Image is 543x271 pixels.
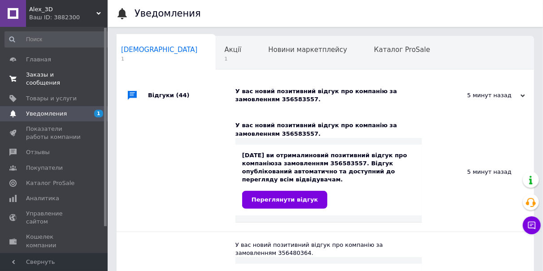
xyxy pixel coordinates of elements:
span: Кошелек компании [26,233,83,249]
span: Управление сайтом [26,210,83,226]
div: Ваш ID: 3882300 [29,13,108,22]
span: Аналитика [26,194,59,202]
div: 5 минут назад [422,112,534,231]
span: Alex_3D [29,5,96,13]
span: (44) [176,92,190,99]
span: Товары и услуги [26,95,77,103]
h1: Уведомления [135,8,201,19]
span: [DEMOGRAPHIC_DATA] [121,46,198,54]
span: Акції [225,46,242,54]
span: Уведомления [26,110,67,118]
a: Переглянути відгук [242,191,327,209]
div: [DATE] ви отримали за замовленням 356583557. Відгук опублікований автоматично та доступний до пер... [242,151,415,209]
span: Каталог ProSale [26,179,74,187]
div: У вас новий позитивний відгук про компанію за замовленням 356583557. [235,87,435,103]
span: Показатели работы компании [26,125,83,141]
span: Новини маркетплейсу [268,46,347,54]
button: Чат с покупателем [523,216,541,234]
span: Каталог ProSale [374,46,430,54]
input: Поиск [4,31,111,47]
span: Переглянути відгук [252,196,318,203]
span: 1 [121,56,198,62]
div: 5 минут назад [435,91,525,99]
span: Главная [26,56,51,64]
span: Отзывы [26,148,50,156]
span: 1 [225,56,242,62]
div: Відгуки [148,78,235,112]
span: Покупатели [26,164,63,172]
b: новий позитивний відгук про компанію [242,152,407,167]
div: У вас новий позитивний відгук про компанію за замовленням 356583557. [235,121,422,138]
span: 1 [94,110,103,117]
span: Заказы и сообщения [26,71,83,87]
div: У вас новий позитивний відгук про компанію за замовленням 356480364. [235,241,422,257]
